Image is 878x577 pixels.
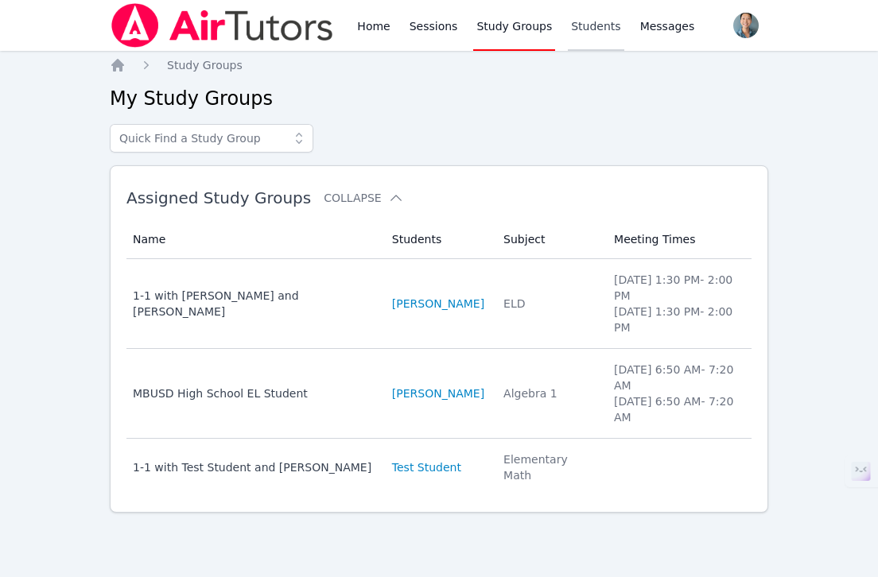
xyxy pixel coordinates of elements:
tr: MBUSD High School EL Student[PERSON_NAME]Algebra 1[DATE] 6:50 AM- 7:20 AM[DATE] 6:50 AM- 7:20 AM [126,349,752,439]
nav: Breadcrumb [110,57,768,73]
th: Subject [494,220,604,259]
th: Students [383,220,494,259]
span: Assigned Study Groups [126,188,311,207]
a: Study Groups [167,57,243,73]
li: [DATE] 6:50 AM - 7:20 AM [614,393,742,425]
a: [PERSON_NAME] [392,385,484,401]
tr: 1-1 with Test Student and [PERSON_NAME]Test StudentElementary Math [126,439,752,496]
h2: My Study Groups [110,86,768,111]
div: ELD [503,296,595,312]
div: 1-1 with [PERSON_NAME] and [PERSON_NAME] [133,288,373,319]
div: Elementary Math [503,451,595,483]
li: [DATE] 1:30 PM - 2:00 PM [614,272,742,304]
tr: 1-1 with [PERSON_NAME] and [PERSON_NAME][PERSON_NAME]ELD[DATE] 1:30 PM- 2:00 PM[DATE] 1:30 PM- 2:... [126,259,752,349]
th: Name [126,220,383,259]
div: 1-1 with Test Student and [PERSON_NAME] [133,459,373,475]
span: Study Groups [167,59,243,72]
li: [DATE] 1:30 PM - 2:00 PM [614,304,742,335]
button: Collapse [324,190,403,206]
div: MBUSD High School EL Student [133,385,373,401]
li: [DATE] 6:50 AM - 7:20 AM [614,362,742,393]
span: Messages [640,18,695,34]
th: Meeting Times [604,220,752,259]
img: Air Tutors [110,3,335,48]
div: Algebra 1 [503,385,595,401]
a: [PERSON_NAME] [392,296,484,312]
input: Quick Find a Study Group [110,124,313,153]
a: Test Student [392,459,461,475]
